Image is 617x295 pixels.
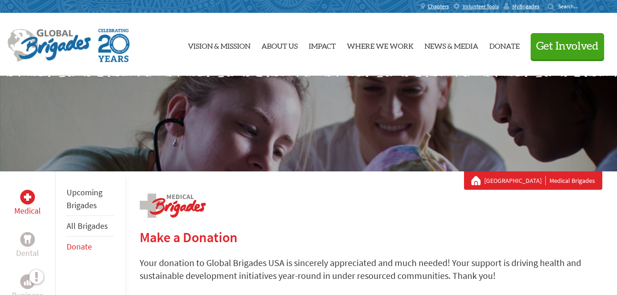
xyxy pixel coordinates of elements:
[67,237,114,257] li: Donate
[24,278,31,285] img: Business
[67,216,114,237] li: All Brigades
[24,193,31,201] img: Medical
[261,21,298,68] a: About Us
[98,29,130,62] img: Global Brigades Celebrating 20 Years
[140,193,206,218] img: logo-medical.png
[347,21,413,68] a: Where We Work
[536,41,599,52] span: Get Involved
[67,241,92,252] a: Donate
[7,29,91,62] img: Global Brigades Logo
[512,3,539,10] span: MyBrigades
[20,232,35,247] div: Dental
[67,187,102,210] a: Upcoming Brigades
[484,176,546,185] a: [GEOGRAPHIC_DATA]
[14,190,41,217] a: MedicalMedical
[531,33,604,59] button: Get Involved
[309,21,336,68] a: Impact
[425,21,478,68] a: News & Media
[428,3,449,10] span: Chapters
[67,182,114,216] li: Upcoming Brigades
[16,247,39,260] p: Dental
[188,21,250,68] a: Vision & Mission
[471,176,595,185] div: Medical Brigades
[489,21,520,68] a: Donate
[558,3,584,10] input: Search...
[24,235,31,244] img: Dental
[14,204,41,217] p: Medical
[140,256,602,282] p: Your donation to Global Brigades USA is sincerely appreciated and much needed! Your support is dr...
[20,274,35,289] div: Business
[140,229,602,245] h2: Make a Donation
[463,3,499,10] span: Volunteer Tools
[16,232,39,260] a: DentalDental
[20,190,35,204] div: Medical
[67,221,108,231] a: All Brigades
